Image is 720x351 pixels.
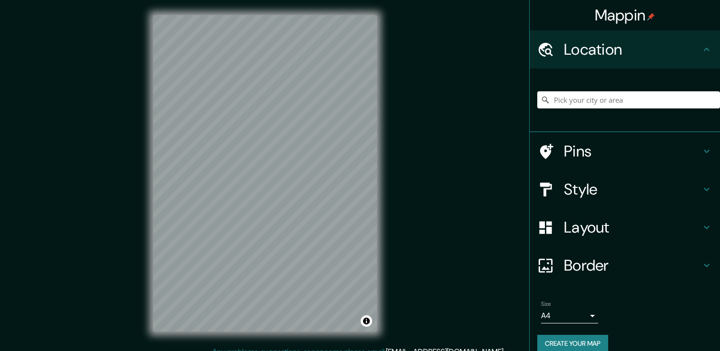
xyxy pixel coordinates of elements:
[541,300,551,308] label: Size
[530,246,720,284] div: Border
[530,208,720,246] div: Layout
[564,40,701,59] h4: Location
[564,180,701,199] h4: Style
[564,218,701,237] h4: Layout
[153,15,377,331] canvas: Map
[595,6,655,25] h4: Mappin
[564,142,701,161] h4: Pins
[564,256,701,275] h4: Border
[647,13,655,20] img: pin-icon.png
[530,170,720,208] div: Style
[541,308,598,323] div: A4
[537,91,720,108] input: Pick your city or area
[361,315,372,327] button: Toggle attribution
[530,30,720,68] div: Location
[530,132,720,170] div: Pins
